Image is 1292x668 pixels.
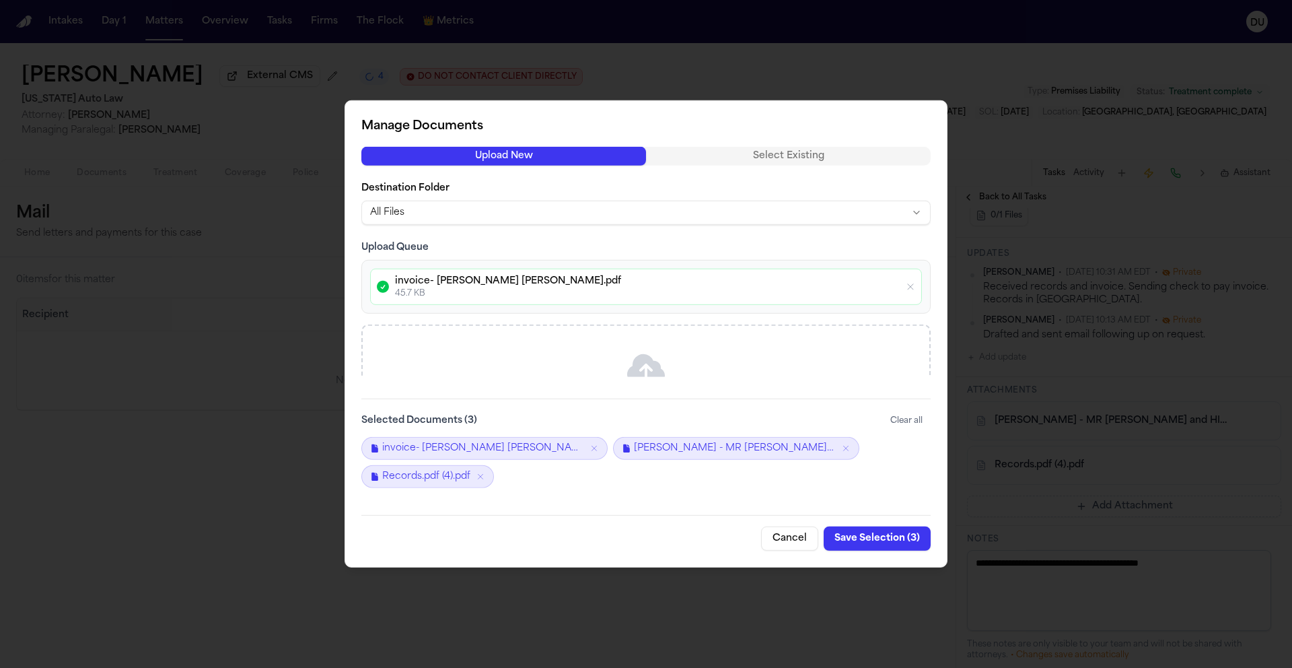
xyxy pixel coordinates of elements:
[395,275,900,288] p: invoice- [PERSON_NAME] [PERSON_NAME].pdf
[361,182,931,195] label: Destination Folder
[395,288,900,299] p: 45.7 KB
[589,444,599,453] button: Remove invoice- HENRY FORD TEMPLIN.pdf
[824,527,931,551] button: Save Selection (3)
[361,147,646,166] button: Upload New
[361,241,931,255] h3: Upload Queue
[841,444,851,453] button: Remove K. Smith - MR Request and HIPAA Auth to Henry Ford Medical Center - 9.26.25
[361,117,931,136] h2: Manage Documents
[761,527,818,551] button: Cancel
[361,414,477,428] label: Selected Documents ( 3 )
[382,470,470,483] span: Records.pdf (4).pdf
[382,442,584,455] span: invoice- [PERSON_NAME] [PERSON_NAME].pdf
[476,472,485,481] button: Remove Records.pdf (4).pdf
[882,410,931,432] button: Clear all
[634,442,836,455] span: [PERSON_NAME] - MR [PERSON_NAME] and HIPAA Auth to [PERSON_NAME][GEOGRAPHIC_DATA] - [DATE]
[646,147,931,166] button: Select Existing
